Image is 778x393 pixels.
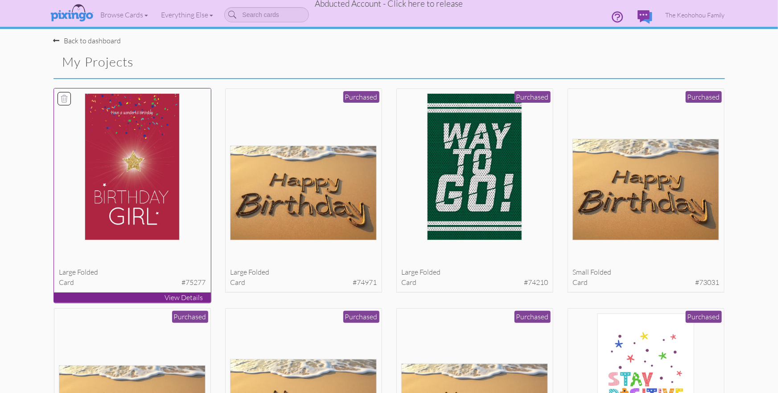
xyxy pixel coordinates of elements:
a: The Keohohou Family [659,4,732,26]
img: 136404-1-1759526791468-7378b11ddffdb95c-qa.jpg [85,93,179,240]
a: Browse Cards [94,4,155,26]
img: 134052-1-1753326652358-6bf3e0c1e265042a-qa.jpg [427,93,522,240]
a: Everything Else [155,4,220,26]
img: comments.svg [638,10,652,24]
span: large [230,268,247,276]
div: Purchased [343,91,379,103]
div: Purchased [515,311,551,323]
div: card [59,277,206,288]
input: Search cards [224,7,309,22]
div: card [572,277,719,288]
img: pixingo logo [48,2,95,25]
span: folded [420,268,440,276]
img: 131528-1-1746829897673-f48a5f3d72ac1a01-qa.jpg [572,139,719,240]
span: large [401,268,418,276]
div: Purchased [515,91,551,103]
div: Purchased [343,311,379,323]
span: folded [590,268,611,276]
a: Back to dashboard [54,36,121,45]
span: #74210 [524,277,548,288]
p: View Details [54,293,211,303]
div: Purchased [686,91,722,103]
div: Purchased [172,311,208,323]
h2: My Projects [62,55,374,69]
div: card [230,277,377,288]
span: The Keohohou Family [666,11,725,19]
span: #75277 [181,277,206,288]
span: folded [248,268,269,276]
span: #74971 [353,277,377,288]
span: folded [77,268,98,276]
span: large [59,268,76,276]
img: 135684-1-1757793028449-e1ec57cb28ef9c72-qa.jpg [230,146,377,240]
div: Purchased [686,311,722,323]
div: card [401,277,548,288]
span: #73031 [695,277,719,288]
span: small [572,268,589,276]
